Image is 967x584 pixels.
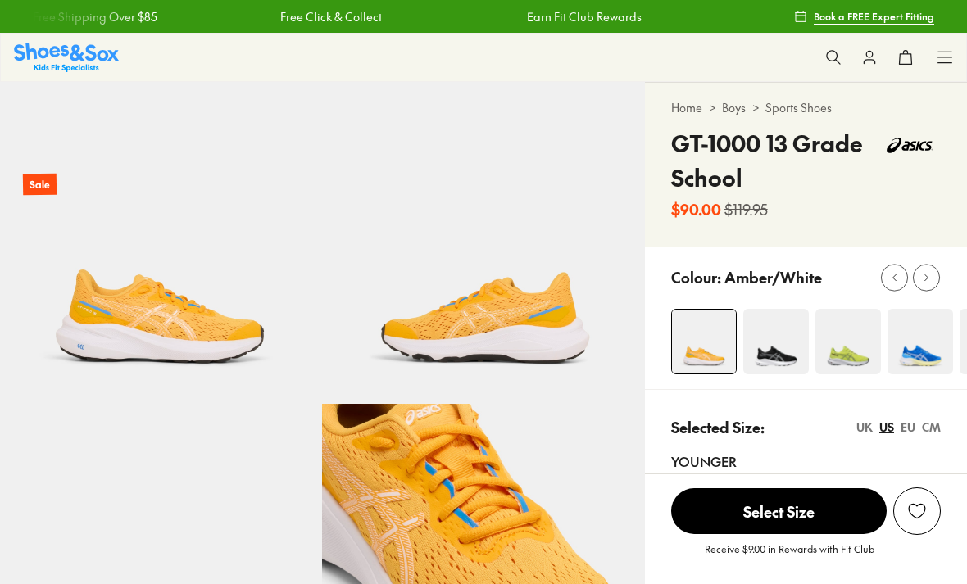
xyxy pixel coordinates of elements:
div: EU [901,419,915,436]
a: Boys [722,99,746,116]
img: 4-525103_1 [888,309,953,374]
img: 4-522494_1 [743,309,809,374]
img: 4-525244_1 [672,310,736,373]
div: CM [922,419,941,436]
img: SNS_Logo_Responsive.svg [14,43,119,71]
p: Colour: [671,266,721,288]
a: Free Shipping Over $85 [32,8,157,25]
img: Vendor logo [879,126,941,165]
a: Home [671,99,702,116]
p: Sale [23,174,57,196]
div: Younger [671,451,941,471]
img: 4-551448_1 [815,309,881,374]
div: US [879,419,894,436]
span: Select Size [671,488,887,534]
div: UK [856,419,873,436]
b: $90.00 [671,198,721,220]
a: Shoes & Sox [14,43,119,71]
a: Book a FREE Expert Fitting [794,2,934,31]
a: Sports Shoes [765,99,832,116]
img: 5-525245_1 [322,82,644,404]
h4: GT-1000 13 Grade School [671,126,880,195]
div: > > [671,99,941,116]
p: Amber/White [724,266,822,288]
p: Receive $9.00 in Rewards with Fit Club [705,541,874,571]
span: Book a FREE Expert Fitting [814,9,934,24]
a: Earn Fit Club Rewards [527,8,642,25]
p: Selected Size: [671,416,765,438]
button: Add to Wishlist [893,487,941,535]
button: Select Size [671,487,887,535]
s: $119.95 [724,198,768,220]
a: Free Click & Collect [279,8,381,25]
